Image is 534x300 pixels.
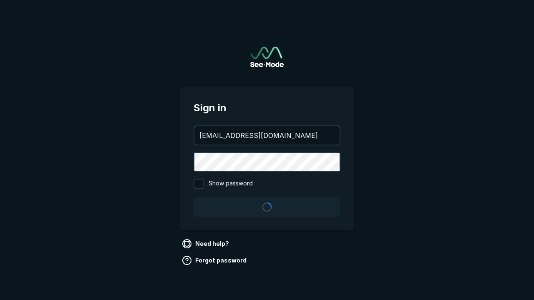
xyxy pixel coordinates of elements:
a: Go to sign in [250,47,284,67]
a: Forgot password [180,254,250,267]
img: See-Mode Logo [250,47,284,67]
span: Show password [209,179,253,189]
a: Need help? [180,237,232,250]
input: your@email.com [194,126,340,145]
span: Sign in [194,100,340,115]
